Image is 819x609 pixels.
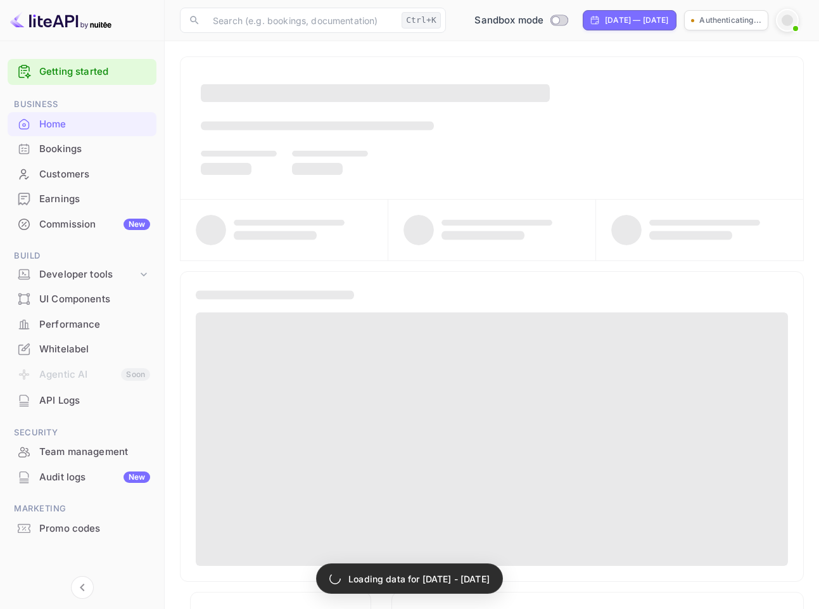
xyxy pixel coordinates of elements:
div: CommissionNew [8,212,156,237]
a: Team management [8,440,156,463]
a: Audit logsNew [8,465,156,489]
div: Whitelabel [8,337,156,362]
a: Customers [8,162,156,186]
a: Whitelabel [8,337,156,361]
div: Earnings [8,187,156,212]
div: New [124,219,150,230]
div: Promo codes [39,522,150,536]
div: Switch to Production mode [469,13,573,28]
div: Home [8,112,156,137]
span: Security [8,426,156,440]
div: API Logs [39,394,150,408]
div: Whitelabel [39,342,150,357]
div: Audit logs [39,470,150,485]
span: Build [8,249,156,263]
div: UI Components [39,292,150,307]
div: Customers [8,162,156,187]
a: Earnings [8,187,156,210]
div: Bookings [39,142,150,157]
p: Authenticating... [699,15,761,26]
a: Promo codes [8,516,156,540]
input: Search (e.g. bookings, documentation) [205,8,397,33]
div: Home [39,117,150,132]
div: Promo codes [8,516,156,541]
p: Loading data for [DATE] - [DATE] [348,572,490,586]
div: Earnings [39,192,150,207]
div: Performance [39,317,150,332]
div: Bookings [8,137,156,162]
div: Team management [8,440,156,465]
span: Marketing [8,502,156,516]
div: Getting started [8,59,156,85]
div: API Logs [8,388,156,413]
div: [DATE] — [DATE] [605,15,668,26]
a: Home [8,112,156,136]
a: API Logs [8,388,156,412]
a: CommissionNew [8,212,156,236]
span: Business [8,98,156,112]
div: Performance [8,312,156,337]
div: Developer tools [8,264,156,286]
a: UI Components [8,287,156,311]
div: UI Components [8,287,156,312]
button: Collapse navigation [71,576,94,599]
div: Developer tools [39,267,137,282]
a: Getting started [39,65,150,79]
div: Ctrl+K [402,12,441,29]
div: Audit logsNew [8,465,156,490]
div: Commission [39,217,150,232]
img: LiteAPI logo [10,10,111,30]
a: Performance [8,312,156,336]
div: New [124,471,150,483]
span: Sandbox mode [474,13,543,28]
a: Bookings [8,137,156,160]
div: Team management [39,445,150,459]
div: Customers [39,167,150,182]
